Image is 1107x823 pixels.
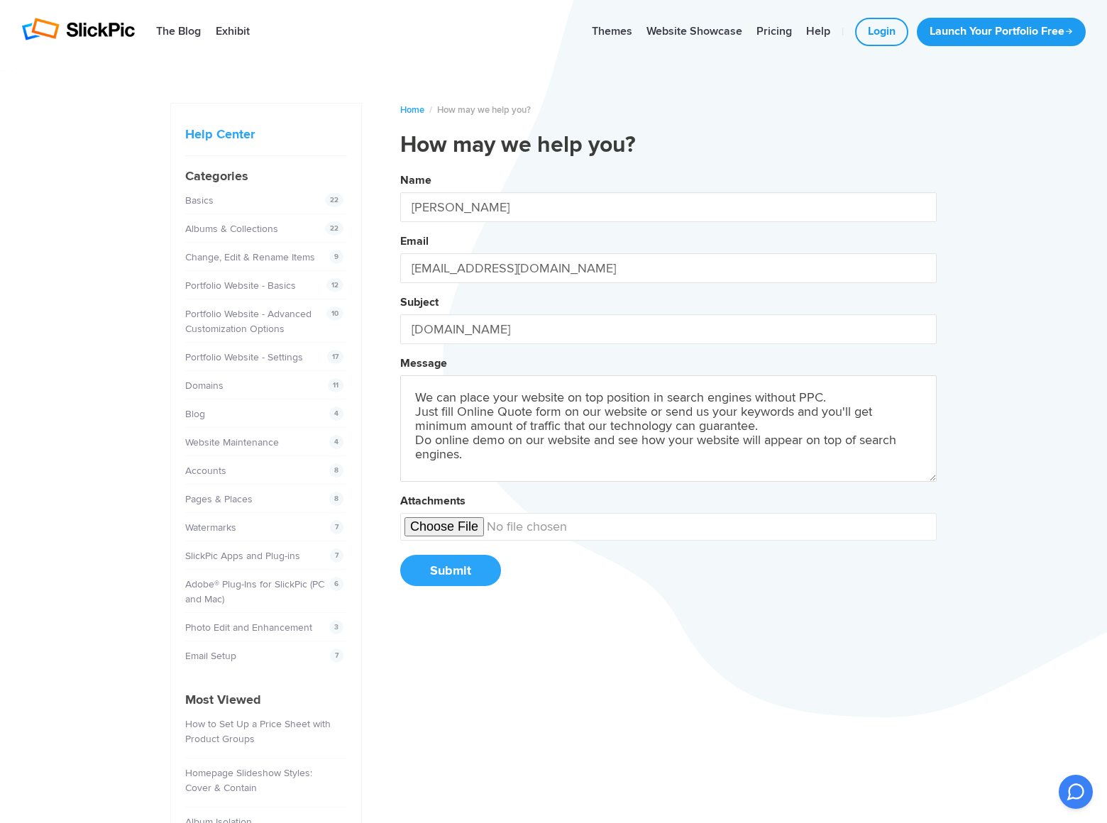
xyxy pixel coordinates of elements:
[400,555,501,586] button: Submit
[400,494,466,508] label: Attachments
[400,314,937,344] input: Your Subject
[185,550,300,562] a: SlickPic Apps and Plug-ins
[400,131,937,160] h1: How may we help you?
[329,620,343,634] span: 3
[329,463,343,477] span: 8
[329,492,343,506] span: 8
[329,250,343,264] span: 9
[400,234,429,248] label: Email
[185,690,347,709] h4: Most Viewed
[326,306,343,321] span: 10
[185,622,312,634] a: Photo Edit and Enhancement
[400,253,937,283] input: Your Email
[330,648,343,663] span: 7
[185,251,315,263] a: Change, Edit & Rename Items
[327,350,343,364] span: 17
[185,650,236,662] a: Email Setup
[185,521,236,534] a: Watermarks
[429,104,432,116] span: /
[329,435,343,449] span: 4
[328,378,343,392] span: 11
[185,578,324,605] a: Adobe® Plug-Ins for SlickPic (PC and Mac)
[437,104,531,116] span: How may we help you?
[185,167,347,186] h4: Categories
[185,380,224,392] a: Domains
[185,223,278,235] a: Albums & Collections
[400,356,447,370] label: Message
[400,513,937,541] input: undefined
[326,278,343,292] span: 12
[330,520,343,534] span: 7
[185,194,214,206] a: Basics
[185,308,312,335] a: Portfolio Website - Advanced Customization Options
[185,126,255,142] a: Help Center
[185,767,312,794] a: Homepage Slideshow Styles: Cover & Contain
[185,408,205,420] a: Blog
[185,280,296,292] a: Portfolio Website - Basics
[185,718,331,745] a: How to Set Up a Price Sheet with Product Groups
[325,193,343,207] span: 22
[185,436,279,448] a: Website Maintenance
[329,577,343,591] span: 6
[185,493,253,505] a: Pages & Places
[400,168,937,601] button: NameEmailSubjectMessageAttachmentsSubmit
[330,548,343,563] span: 7
[400,295,439,309] label: Subject
[400,104,424,116] a: Home
[400,173,431,187] label: Name
[325,221,343,236] span: 22
[329,407,343,421] span: 4
[185,351,303,363] a: Portfolio Website - Settings
[400,192,937,222] input: Your Name
[185,465,226,477] a: Accounts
